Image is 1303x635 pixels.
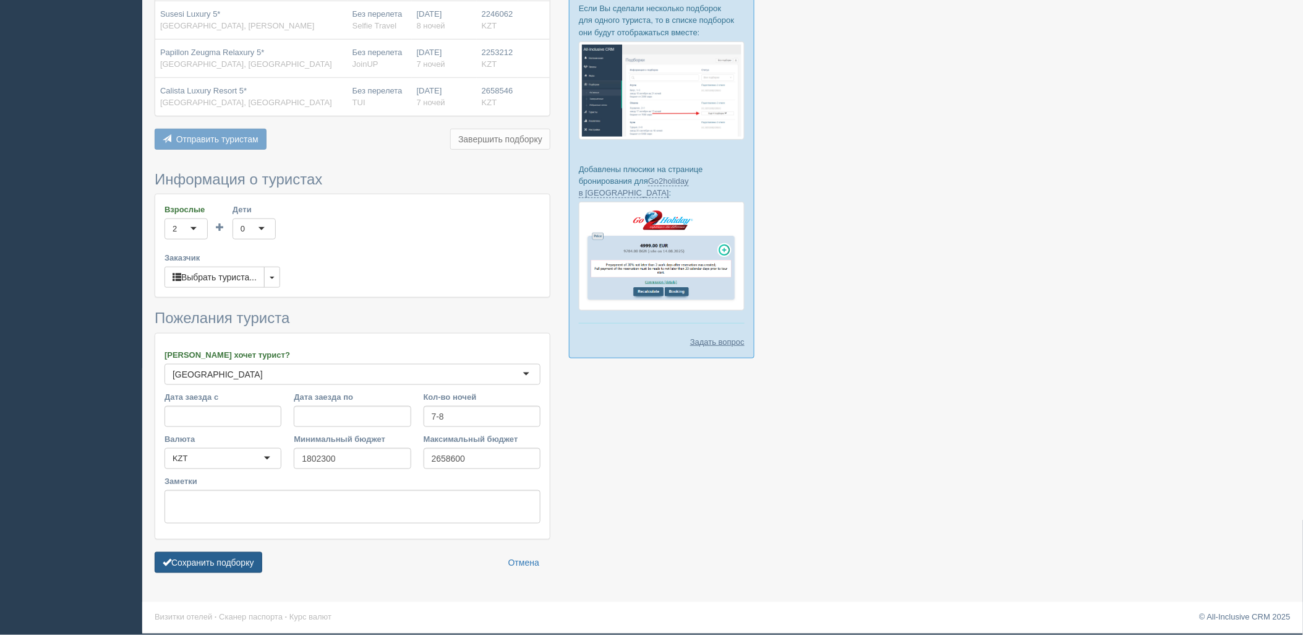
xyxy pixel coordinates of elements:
div: 0 [241,223,245,235]
a: Отмена [500,552,547,573]
button: Отправить туристам [155,129,267,150]
label: Кол-во ночей [424,391,540,403]
span: KZT [482,98,497,107]
label: Дата заезда по [294,391,411,403]
div: [DATE] [417,85,472,108]
span: 7 ночей [417,98,445,107]
h3: Информация о туристах [155,171,550,188]
label: Дата заезда с [164,391,281,403]
div: [DATE] [417,9,472,32]
a: © All-Inclusive CRM 2025 [1199,613,1291,622]
span: 2253212 [482,48,513,57]
span: Отправить туристам [176,134,258,144]
p: Добавлены плюсики на странице бронирования для : [579,163,745,199]
div: 2 [173,223,177,235]
span: [GEOGRAPHIC_DATA], [GEOGRAPHIC_DATA] [160,59,332,69]
button: Завершить подборку [450,129,550,150]
p: Если Вы сделали несколько подборок для одного туриста, то в списке подборок они будут отображатьс... [579,2,745,38]
label: Заметки [164,475,540,487]
span: Susesi Luxury 5* [160,9,221,19]
span: Пожелания туриста [155,309,289,326]
button: Сохранить подборку [155,552,262,573]
a: Визитки отелей [155,613,212,622]
span: 8 ночей [417,21,445,30]
label: Валюта [164,433,281,445]
label: Дети [233,204,276,215]
a: Go2holiday в [GEOGRAPHIC_DATA] [579,176,689,198]
span: · [215,613,217,622]
span: Selfie Travel [352,21,397,30]
span: KZT [482,21,497,30]
span: 7 ночей [417,59,445,69]
span: [GEOGRAPHIC_DATA], [PERSON_NAME] [160,21,314,30]
input: 7-10 или 7,10,14 [424,406,540,427]
div: [GEOGRAPHIC_DATA] [173,368,263,381]
label: Взрослые [164,204,208,215]
img: go2holiday-proposal-for-travel-agency.png [579,202,745,311]
label: Максимальный бюджет [424,433,540,445]
button: Выбрать туриста... [164,267,265,288]
span: TUI [352,98,365,107]
span: JoinUP [352,59,378,69]
label: Минимальный бюджет [294,433,411,445]
a: Сканер паспорта [219,613,283,622]
div: Без перелета [352,85,407,108]
div: KZT [173,452,188,465]
div: [DATE] [417,47,472,70]
img: %D0%BF%D0%BE%D0%B4%D0%B1%D0%BE%D1%80%D0%BA%D0%B8-%D0%B3%D1%80%D1%83%D0%BF%D0%BF%D0%B0-%D1%81%D1%8... [579,41,745,140]
span: Papillon Zeugma Relaxury 5* [160,48,264,57]
span: Calista Luxury Resort 5* [160,86,247,95]
span: 2246062 [482,9,513,19]
a: Задать вопрос [690,336,745,348]
span: KZT [482,59,497,69]
span: [GEOGRAPHIC_DATA], [GEOGRAPHIC_DATA] [160,98,332,107]
a: Курс валют [289,613,331,622]
span: 2658546 [482,86,513,95]
div: Без перелета [352,47,407,70]
label: Заказчик [164,252,540,264]
div: Без перелета [352,9,407,32]
label: [PERSON_NAME] хочет турист? [164,349,540,361]
span: · [285,613,288,622]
